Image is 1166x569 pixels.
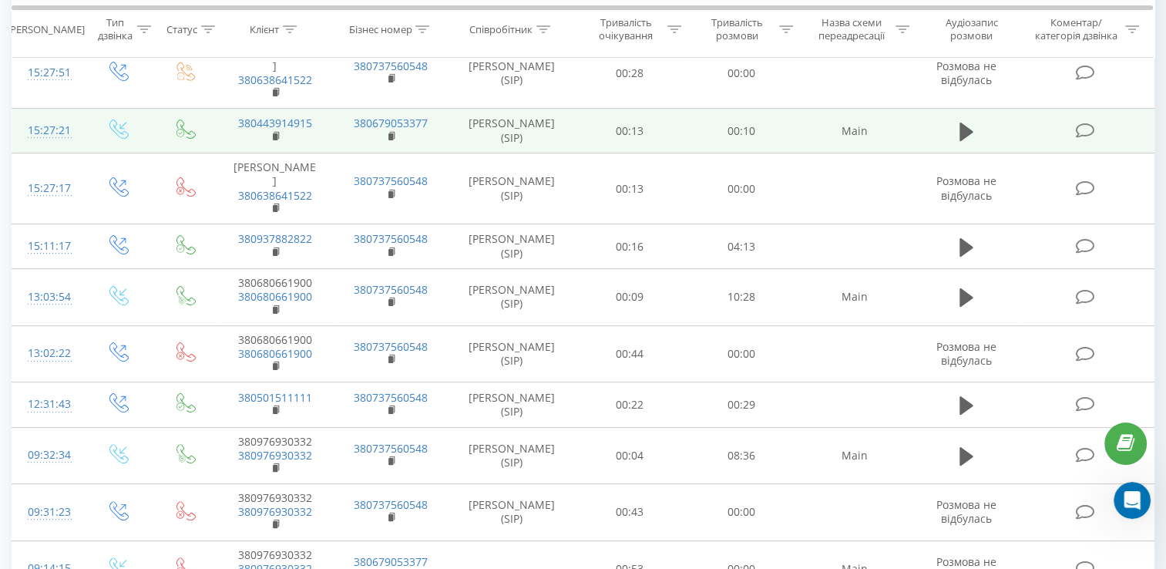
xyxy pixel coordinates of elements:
[588,16,664,42] div: Тривалість очікування
[354,282,428,297] a: 380737560548
[24,416,36,429] button: Вибір емодзі
[811,16,892,42] div: Назва схеми переадресації
[354,339,428,354] a: 380737560548
[574,382,686,427] td: 00:22
[238,72,312,87] a: 380638641522
[217,484,333,541] td: 380976930332
[574,269,686,326] td: 00:09
[238,116,312,130] a: 380443914915
[449,484,574,541] td: [PERSON_NAME] (SIP)
[12,94,296,155] div: Заграйчук каже…
[7,22,85,35] div: [PERSON_NAME]
[270,6,298,34] div: Закрити
[28,116,68,146] div: 15:27:21
[25,20,240,66] div: Консультація займе мінімум часу, але дасть максимум користі для оптимізації роботи з клієнтами.
[92,289,126,300] b: Valerii
[28,338,68,369] div: 13:02:22
[354,116,428,130] a: 380679053377
[797,427,912,484] td: Main
[927,16,1016,42] div: Аудіозапис розмови
[1031,16,1121,42] div: Коментар/категорія дзвінка
[28,497,68,527] div: 09:31:23
[25,233,240,263] div: Звичайний час відповіді 🕒
[685,382,797,427] td: 00:29
[574,153,686,224] td: 00:13
[44,8,69,33] img: Profile image for Valerii
[685,109,797,153] td: 00:10
[28,58,68,88] div: 15:27:51
[238,346,312,361] a: 380680661900
[354,497,428,512] a: 380737560548
[25,164,240,224] div: Ви отримаєте відповідь тут і на свою ел. пошту: ✉️
[449,224,574,269] td: [PERSON_NAME] (SIP)
[936,339,996,368] span: Розмова не відбулась
[574,325,686,382] td: 00:44
[449,325,574,382] td: [PERSON_NAME] (SIP)
[685,153,797,224] td: 00:00
[166,22,197,35] div: Статус
[354,390,428,405] a: 380737560548
[354,231,428,246] a: 380737560548
[936,173,996,202] span: Розмова не відбулась
[449,109,574,153] td: [PERSON_NAME] (SIP)
[449,427,574,484] td: [PERSON_NAME] (SIP)
[72,287,88,302] img: Profile image for Valerii
[75,19,122,35] p: У мережі
[699,16,775,42] div: Тривалість розмови
[1114,482,1151,519] iframe: Intercom live chat
[217,38,333,109] td: [PERSON_NAME]
[28,389,68,419] div: 12:31:43
[68,103,284,133] div: Перевірте будь ласка чому не працює аналітика АІ на дзвінки
[574,38,686,109] td: 00:28
[28,231,68,261] div: 15:11:17
[250,22,279,35] div: Клієнт
[685,269,797,326] td: 10:28
[10,6,39,35] button: go back
[241,6,270,35] button: Головна
[574,224,686,269] td: 00:16
[49,416,61,429] button: вибір GIF-файлів
[238,390,312,405] a: 380501511111
[238,231,312,246] a: 380937882822
[12,155,296,284] div: Fin каже…
[28,440,68,470] div: 09:32:34
[238,188,312,203] a: 380638641522
[449,38,574,109] td: [PERSON_NAME] (SIP)
[685,224,797,269] td: 04:13
[92,288,236,301] div: joined the conversation
[12,320,296,418] div: Valerii каже…
[264,410,289,435] button: Надіслати повідомлення…
[238,504,312,519] a: 380976930332
[449,153,574,224] td: [PERSON_NAME] (SIP)
[12,284,296,320] div: Valerii каже…
[25,329,193,375] div: Добрий день! Так, звісно, зараз перевіримо
[97,16,133,42] div: Тип дзвінка
[238,448,312,463] a: 380976930332
[75,8,113,19] h1: Valerii
[685,484,797,541] td: 00:00
[797,109,912,153] td: Main
[28,173,68,204] div: 15:27:17
[217,325,333,382] td: 380680661900
[12,155,253,272] div: Ви отримаєте відповідь тут і на свою ел. пошту:✉️[EMAIL_ADDRESS][DOMAIN_NAME]Звичайний час відпов...
[73,416,86,429] button: Завантажити вкладений файл
[354,173,428,188] a: 380737560548
[354,59,428,73] a: 380737560548
[13,384,295,410] textarea: Повідомлення...
[348,22,412,35] div: Бізнес номер
[469,22,533,35] div: Співробітник
[936,59,996,87] span: Розмова не відбулась
[38,248,121,261] b: до 1 хвилини
[28,282,68,312] div: 13:03:54
[936,497,996,526] span: Розмова не відбулась
[449,269,574,326] td: [PERSON_NAME] (SIP)
[217,153,333,224] td: [PERSON_NAME]
[685,325,797,382] td: 00:00
[25,196,147,224] b: [EMAIL_ADDRESS][DOMAIN_NAME]
[574,427,686,484] td: 00:04
[12,320,205,384] div: Добрий день!Так, звісно, зараз перевіримоValerii • 1 год. тому
[354,554,428,569] a: 380679053377
[574,484,686,541] td: 00:43
[797,269,912,326] td: Main
[354,441,428,456] a: 380737560548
